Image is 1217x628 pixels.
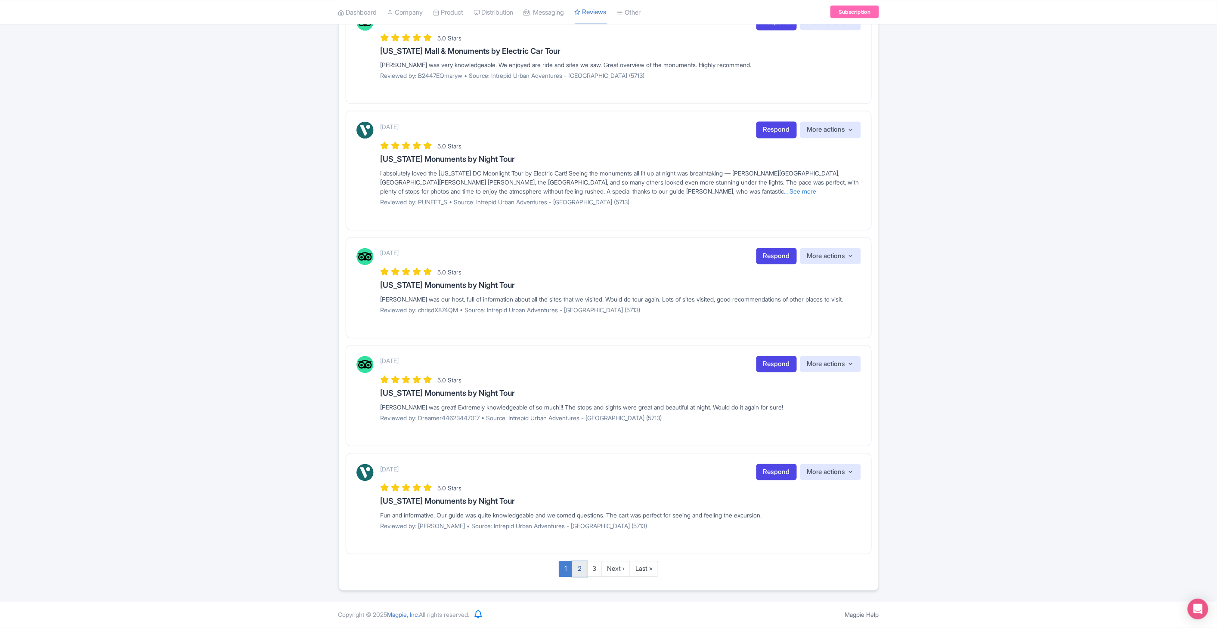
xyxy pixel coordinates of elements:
[438,377,462,384] span: 5.0 Stars
[784,188,817,195] a: ... See more
[387,0,423,24] a: Company
[381,403,861,412] div: [PERSON_NAME] was great! Extremely knowledgeable of so much!!! The stops and sights were great an...
[381,465,399,474] p: [DATE]
[474,0,514,24] a: Distribution
[356,122,374,139] img: Viator Logo
[572,561,587,577] a: 2
[381,71,861,80] p: Reviewed by: B2447EQmaryw • Source: Intrepid Urban Adventures - [GEOGRAPHIC_DATA] (5713)
[438,143,462,150] span: 5.0 Stars
[381,357,399,366] p: [DATE]
[381,249,399,258] p: [DATE]
[381,198,861,207] p: Reviewed by: PUNEET_S • Source: Intrepid Urban Adventures - [GEOGRAPHIC_DATA] (5713)
[387,611,419,619] span: Magpie, Inc.
[756,464,797,481] a: Respond
[356,464,374,481] img: Viator Logo
[756,122,797,139] a: Respond
[617,0,641,24] a: Other
[559,561,573,577] a: 1
[630,561,658,577] a: Last »
[524,0,564,24] a: Messaging
[338,0,377,24] a: Dashboard
[438,269,462,276] span: 5.0 Stars
[1188,599,1208,619] div: Open Intercom Messenger
[381,281,861,290] h3: [US_STATE] Monuments by Night Tour
[381,295,861,304] div: [PERSON_NAME] was our host, full of information about all the sites that we visited. Would do tou...
[381,511,861,520] div: Fun and informative. Our guide was quite knowledgeable and welcomed questions. The cart was perfe...
[381,155,861,164] h3: [US_STATE] Monuments by Night Tour
[587,561,602,577] a: 3
[756,356,797,373] a: Respond
[381,169,861,196] div: I absolutely loved the [US_STATE] DC Moonlight Tour by Electric Cart! Seeing the monuments all li...
[438,35,462,42] span: 5.0 Stars
[333,610,475,619] div: Copyright © 2025 All rights reserved.
[601,561,630,577] a: Next ›
[381,123,399,132] p: [DATE]
[438,485,462,492] span: 5.0 Stars
[381,414,861,423] p: Reviewed by: Dreamer44623447017 • Source: Intrepid Urban Adventures - [GEOGRAPHIC_DATA] (5713)
[800,248,861,265] button: More actions
[800,356,861,373] button: More actions
[381,522,861,531] p: Reviewed by: [PERSON_NAME] • Source: Intrepid Urban Adventures - [GEOGRAPHIC_DATA] (5713)
[830,6,879,18] a: Subscription
[356,356,374,373] img: Tripadvisor Logo
[800,122,861,139] button: More actions
[356,248,374,265] img: Tripadvisor Logo
[381,47,861,56] h3: [US_STATE] Mall & Monuments by Electric Car Tour
[381,306,861,315] p: Reviewed by: chrisdX874QM • Source: Intrepid Urban Adventures - [GEOGRAPHIC_DATA] (5713)
[381,497,861,506] h3: [US_STATE] Monuments by Night Tour
[381,61,861,70] div: [PERSON_NAME] was very knowledgeable. We enjoyed are ride and sites we saw. Great overview of the...
[434,0,464,24] a: Product
[845,611,879,619] a: Magpie Help
[381,389,861,398] h3: [US_STATE] Monuments by Night Tour
[800,464,861,481] button: More actions
[756,248,797,265] a: Respond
